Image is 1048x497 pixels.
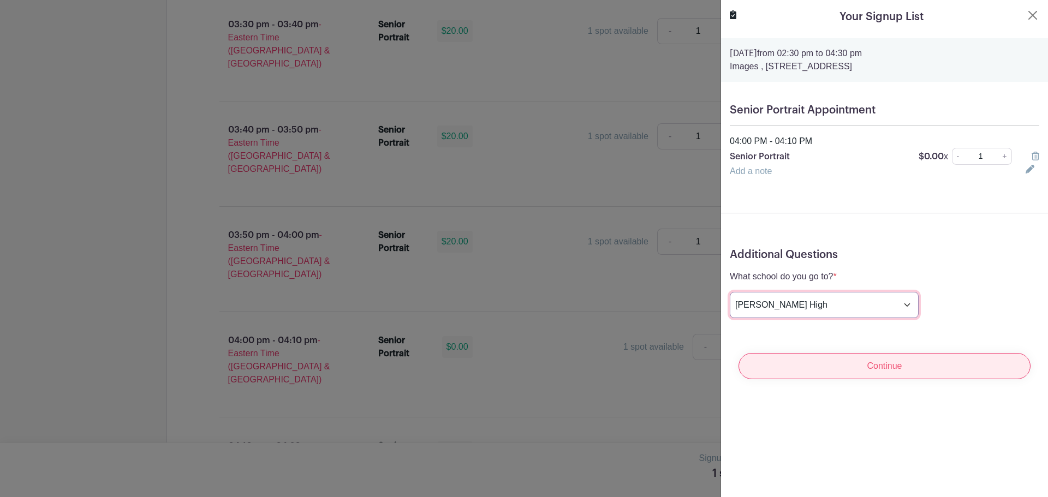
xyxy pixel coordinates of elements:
[739,353,1031,379] input: Continue
[730,47,1039,60] p: from 02:30 pm to 04:30 pm
[952,148,964,165] a: -
[730,270,919,283] p: What school do you go to?
[723,135,1046,148] div: 04:00 PM - 04:10 PM
[730,248,1039,261] h5: Additional Questions
[730,166,772,176] a: Add a note
[839,9,924,25] h5: Your Signup List
[998,148,1011,165] a: +
[919,150,948,163] p: $0.00
[730,150,905,163] p: Senior Portrait
[1026,9,1039,22] button: Close
[730,49,757,58] strong: [DATE]
[730,60,1039,73] p: Images , [STREET_ADDRESS]
[730,104,1039,117] h5: Senior Portrait Appointment
[944,152,948,161] span: x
